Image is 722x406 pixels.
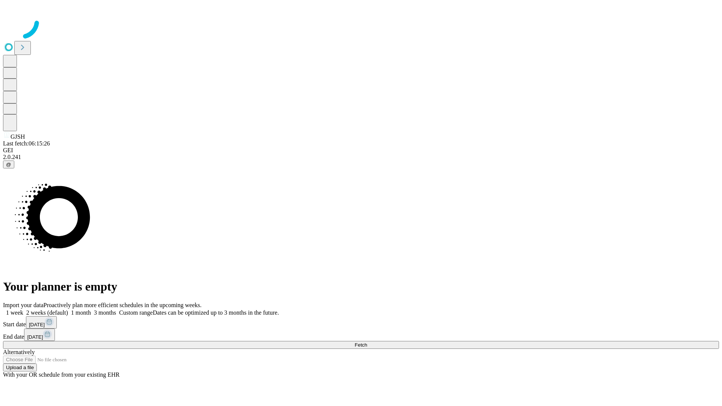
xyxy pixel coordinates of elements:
[94,309,116,316] span: 3 months
[153,309,279,316] span: Dates can be optimized up to 3 months in the future.
[3,371,120,378] span: With your OR schedule from your existing EHR
[44,302,202,308] span: Proactively plan more efficient schedules in the upcoming weeks.
[3,140,50,147] span: Last fetch: 06:15:26
[3,154,719,161] div: 2.0.241
[3,280,719,294] h1: Your planner is empty
[3,341,719,349] button: Fetch
[71,309,91,316] span: 1 month
[29,322,45,327] span: [DATE]
[3,329,719,341] div: End date
[3,302,44,308] span: Import your data
[24,329,55,341] button: [DATE]
[11,133,25,140] span: GJSH
[3,364,37,371] button: Upload a file
[27,334,43,340] span: [DATE]
[6,309,23,316] span: 1 week
[3,316,719,329] div: Start date
[119,309,153,316] span: Custom range
[3,161,14,168] button: @
[3,349,35,355] span: Alternatively
[6,162,11,167] span: @
[26,309,68,316] span: 2 weeks (default)
[355,342,367,348] span: Fetch
[3,147,719,154] div: GEI
[26,316,57,329] button: [DATE]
